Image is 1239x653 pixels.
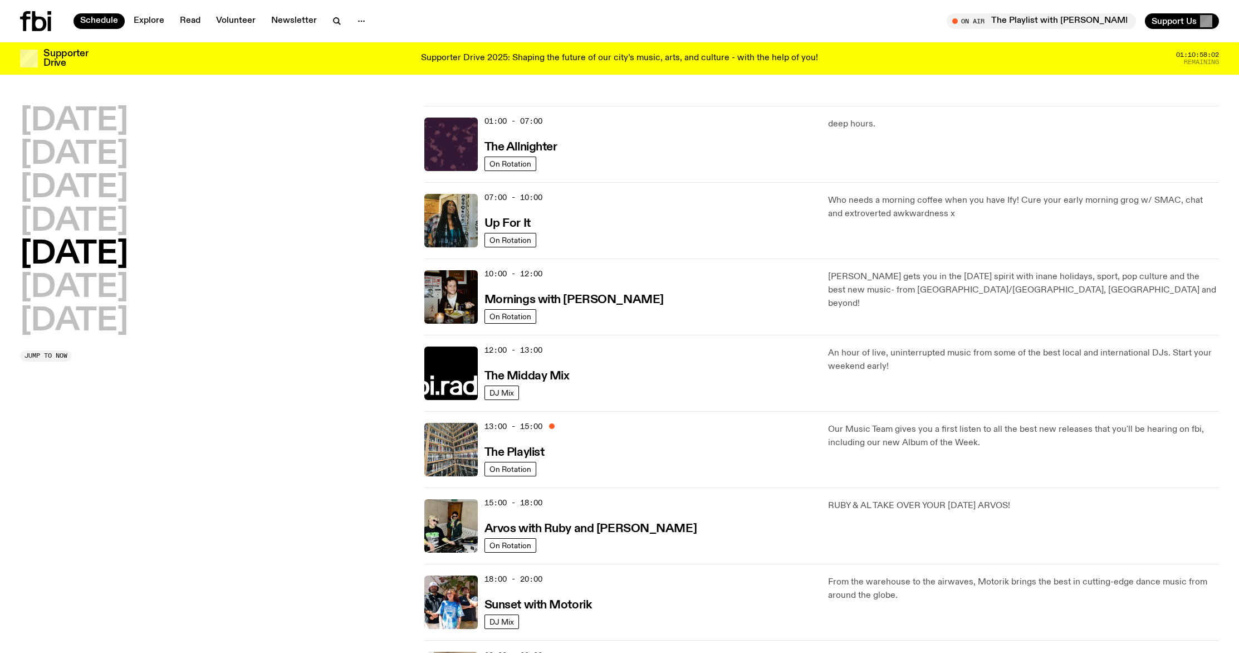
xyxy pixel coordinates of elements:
[20,350,72,362] button: Jump to now
[484,216,531,230] a: Up For It
[484,292,664,306] a: Mornings with [PERSON_NAME]
[484,421,542,432] span: 13:00 - 15:00
[484,597,592,611] a: Sunset with Motorik
[43,49,88,68] h3: Supporter Drive
[1145,13,1219,29] button: Support Us
[484,309,536,324] a: On Rotation
[1176,52,1219,58] span: 01:10:58:02
[20,106,128,137] button: [DATE]
[484,345,542,355] span: 12:00 - 13:00
[484,523,697,535] h3: Arvos with Ruby and [PERSON_NAME]
[489,388,514,397] span: DJ Mix
[484,139,557,153] a: The Allnighter
[424,270,478,324] img: Sam blankly stares at the camera, brightly lit by a camera flash wearing a hat collared shirt and...
[484,462,536,476] a: On Rotation
[489,617,514,626] span: DJ Mix
[484,600,592,611] h3: Sunset with Motorik
[828,423,1219,450] p: Our Music Team gives you a first listen to all the best new releases that you'll be hearing on fb...
[20,306,128,337] button: [DATE]
[489,541,531,549] span: On Rotation
[209,13,262,29] a: Volunteer
[424,576,478,629] img: Andrew, Reenie, and Pat stand in a row, smiling at the camera, in dappled light with a vine leafe...
[489,465,531,473] span: On Rotation
[20,272,128,304] button: [DATE]
[484,142,557,153] h3: The Allnighter
[828,576,1219,602] p: From the warehouse to the airwaves, Motorik brings the best in cutting-edge dance music from arou...
[20,239,128,270] button: [DATE]
[484,294,664,306] h3: Mornings with [PERSON_NAME]
[20,206,128,237] button: [DATE]
[489,159,531,168] span: On Rotation
[828,118,1219,131] p: deep hours.
[424,499,478,553] img: Ruby wears a Collarbones t shirt and pretends to play the DJ decks, Al sings into a pringles can....
[265,13,324,29] a: Newsletter
[489,236,531,244] span: On Rotation
[20,173,128,204] button: [DATE]
[484,192,542,203] span: 07:00 - 10:00
[484,157,536,171] a: On Rotation
[424,194,478,247] img: Ify - a Brown Skin girl with black braided twists, looking up to the side with her tongue stickin...
[484,371,570,382] h3: The Midday Mix
[489,312,531,320] span: On Rotation
[828,499,1219,513] p: RUBY & AL TAKE OVER YOUR [DATE] ARVOS!
[1152,16,1197,26] span: Support Us
[484,447,545,459] h3: The Playlist
[828,347,1219,373] p: An hour of live, uninterrupted music from some of the best local and international DJs. Start you...
[484,615,519,629] a: DJ Mix
[484,386,519,400] a: DJ Mix
[484,574,542,584] span: 18:00 - 20:00
[74,13,125,29] a: Schedule
[484,498,542,508] span: 15:00 - 18:00
[421,53,818,64] p: Supporter Drive 2025: Shaping the future of our city’s music, arts, and culture - with the help o...
[484,521,697,535] a: Arvos with Ruby and [PERSON_NAME]
[484,368,570,382] a: The Midday Mix
[484,233,536,247] a: On Rotation
[484,218,531,230] h3: Up For It
[173,13,207,29] a: Read
[424,423,478,476] img: A corner shot of the fbi music library
[484,269,542,279] span: 10:00 - 12:00
[947,13,1136,29] button: On AirThe Playlist with [PERSON_NAME] and [PERSON_NAME]
[828,194,1219,221] p: Who needs a morning coffee when you have Ify! Cure your early morning grog w/ SMAC, chat and extr...
[484,538,536,553] a: On Rotation
[25,353,67,359] span: Jump to now
[484,445,545,459] a: The Playlist
[1184,59,1219,65] span: Remaining
[127,13,171,29] a: Explore
[20,139,128,170] button: [DATE]
[828,270,1219,310] p: [PERSON_NAME] gets you in the [DATE] spirit with inane holidays, sport, pop culture and the best ...
[484,116,542,126] span: 01:00 - 07:00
